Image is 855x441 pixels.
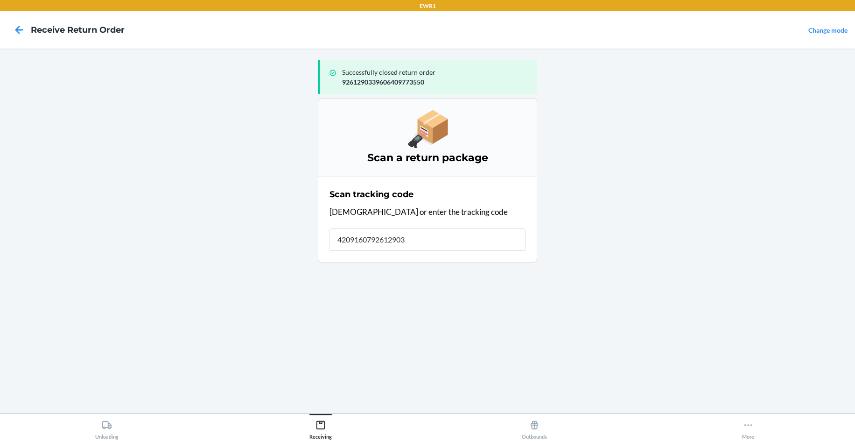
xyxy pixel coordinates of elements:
[427,414,641,440] button: Outbounds
[329,228,526,251] input: Tracking code
[342,77,530,87] p: 9261290339606409773550
[742,416,754,440] div: More
[808,26,848,34] a: Change mode
[309,416,332,440] div: Receiving
[329,188,413,200] h2: Scan tracking code
[342,67,530,77] p: Successfully closed return order
[95,416,119,440] div: Unloading
[329,206,526,218] p: [DEMOGRAPHIC_DATA] or enter the tracking code
[641,414,855,440] button: More
[31,24,125,36] h4: Receive Return Order
[522,416,547,440] div: Outbounds
[214,414,427,440] button: Receiving
[420,2,436,10] p: EWR1
[329,150,526,165] h3: Scan a return package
